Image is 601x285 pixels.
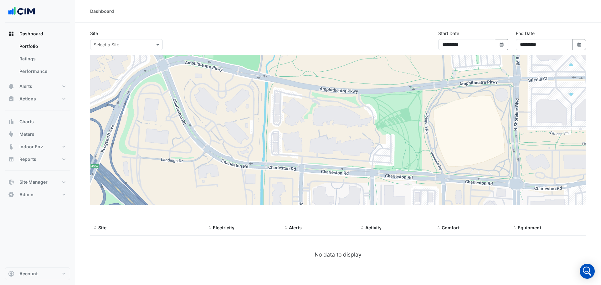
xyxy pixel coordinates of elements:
a: Ratings [14,53,70,65]
app-icon: Charts [8,119,14,125]
app-icon: Site Manager [8,179,14,185]
app-icon: Actions [8,96,14,102]
span: Charts [19,119,34,125]
app-icon: Alerts [8,83,14,89]
span: Alerts [289,225,302,230]
div: No data to display [90,251,586,259]
span: Actions [19,96,36,102]
button: Charts [5,115,70,128]
span: Indoor Env [19,144,43,150]
span: Dashboard [19,31,43,37]
app-icon: Dashboard [8,31,14,37]
app-icon: Indoor Env [8,144,14,150]
label: End Date [516,30,535,37]
span: Meters [19,131,34,137]
button: Alerts [5,80,70,93]
button: Site Manager [5,176,70,188]
span: Admin [19,191,33,198]
span: Site Manager [19,179,48,185]
div: Open Intercom Messenger [580,264,595,279]
span: Equipment [518,225,541,230]
div: Dashboard [90,8,114,14]
span: Site [98,225,106,230]
button: Indoor Env [5,140,70,153]
button: Meters [5,128,70,140]
span: Activity [365,225,382,230]
label: Start Date [438,30,459,37]
button: Dashboard [5,28,70,40]
a: Portfolio [14,40,70,53]
button: Actions [5,93,70,105]
span: Reports [19,156,36,162]
button: Admin [5,188,70,201]
fa-icon: Select Date [499,42,505,47]
button: Account [5,267,70,280]
label: Site [90,30,98,37]
img: Company Logo [8,5,36,18]
button: Reports [5,153,70,165]
span: Comfort [442,225,460,230]
span: Alerts [19,83,32,89]
app-icon: Reports [8,156,14,162]
fa-icon: Select Date [577,42,582,47]
span: Electricity [213,225,234,230]
app-icon: Meters [8,131,14,137]
app-icon: Admin [8,191,14,198]
div: Dashboard [5,40,70,80]
span: Account [19,271,38,277]
a: Performance [14,65,70,78]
